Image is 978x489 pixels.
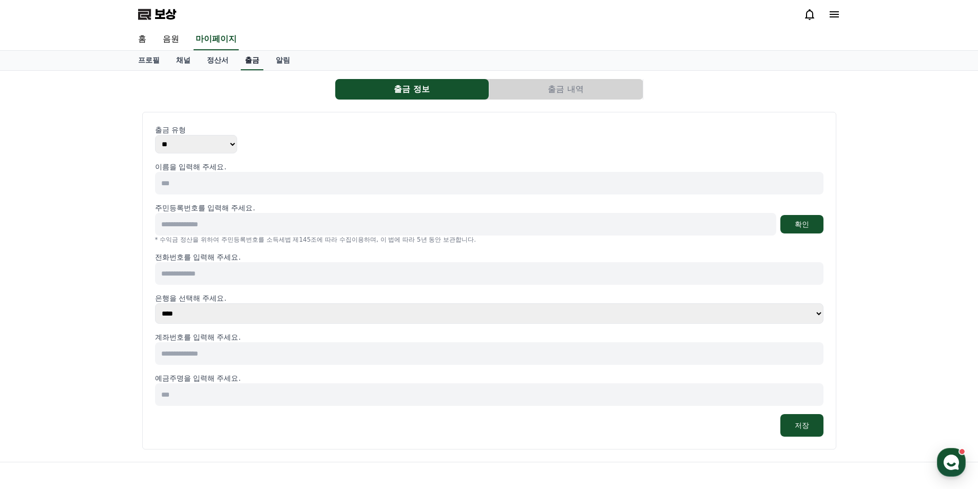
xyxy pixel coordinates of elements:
a: 정산서 [199,51,237,70]
font: 채널 [176,56,190,64]
font: 정산서 [207,56,228,64]
a: 설정 [132,325,197,351]
button: 저장 [780,414,823,437]
a: 보상 [138,6,176,23]
span: 홈 [32,341,39,349]
font: 음원 [163,34,179,44]
a: 알림 [267,51,298,70]
p: * 수익금 정산을 위하여 주민등록번호를 소득세법 제145조에 따라 수집이용하며, 이 법에 따라 5년 동안 보관합니다. [155,236,823,244]
p: 예금주명을 입력해 주세요. [155,373,823,383]
p: 이름을 입력해 주세요. [155,162,823,172]
a: 마이페이지 [194,29,239,50]
a: 홈 [130,29,155,50]
p: 주민등록번호를 입력해 주세요. [155,203,255,213]
p: 출금 유형 [155,125,823,135]
p: 은행을 선택해 주세요. [155,293,823,303]
a: 홈 [3,325,68,351]
font: 프로필 [138,56,160,64]
button: 확인 [780,215,823,233]
span: 대화 [94,341,106,349]
font: 알림 [276,56,290,64]
a: 프로필 [130,51,168,70]
font: 출금 [245,56,259,64]
p: 전화번호를 입력해 주세요. [155,252,823,262]
button: 출금 내역 [489,79,643,100]
a: 대화 [68,325,132,351]
font: 홈 [138,34,146,44]
a: 음원 [155,29,187,50]
font: 보상 [155,7,176,22]
a: 채널 [168,51,199,70]
span: 설정 [159,341,171,349]
font: 마이페이지 [196,34,237,44]
p: 계좌번호를 입력해 주세요. [155,332,823,342]
button: 출금 정보 [335,79,489,100]
a: 출금 [241,51,263,70]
